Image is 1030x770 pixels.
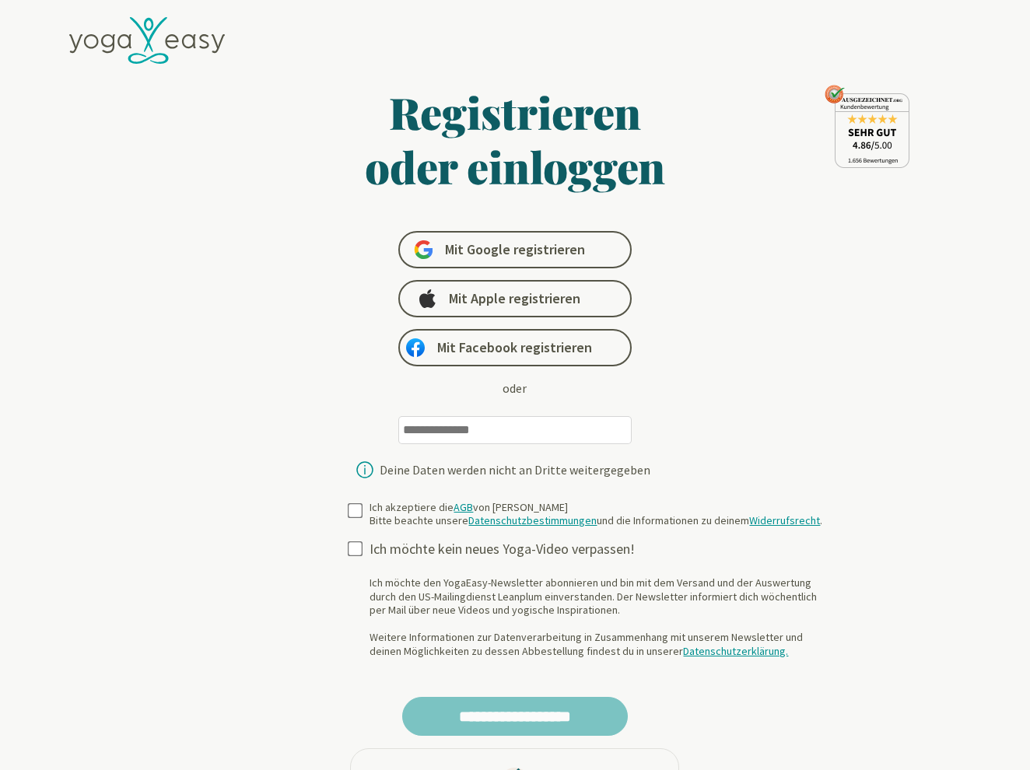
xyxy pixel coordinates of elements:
[437,338,592,357] span: Mit Facebook registrieren
[370,501,822,528] div: Ich akzeptiere die von [PERSON_NAME] Bitte beachte unsere und die Informationen zu deinem .
[468,513,597,527] a: Datenschutzbestimmungen
[214,85,816,194] h1: Registrieren oder einloggen
[749,513,820,527] a: Widerrufsrecht
[454,500,473,514] a: AGB
[825,85,909,168] img: ausgezeichnet_seal.png
[398,329,632,366] a: Mit Facebook registrieren
[370,541,835,558] div: Ich möchte kein neues Yoga-Video verpassen!
[503,379,527,397] div: oder
[398,231,632,268] a: Mit Google registrieren
[683,644,788,658] a: Datenschutzerklärung.
[380,464,650,476] div: Deine Daten werden nicht an Dritte weitergegeben
[445,240,585,259] span: Mit Google registrieren
[449,289,580,308] span: Mit Apple registrieren
[370,576,835,658] div: Ich möchte den YogaEasy-Newsletter abonnieren und bin mit dem Versand und der Auswertung durch de...
[398,280,632,317] a: Mit Apple registrieren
